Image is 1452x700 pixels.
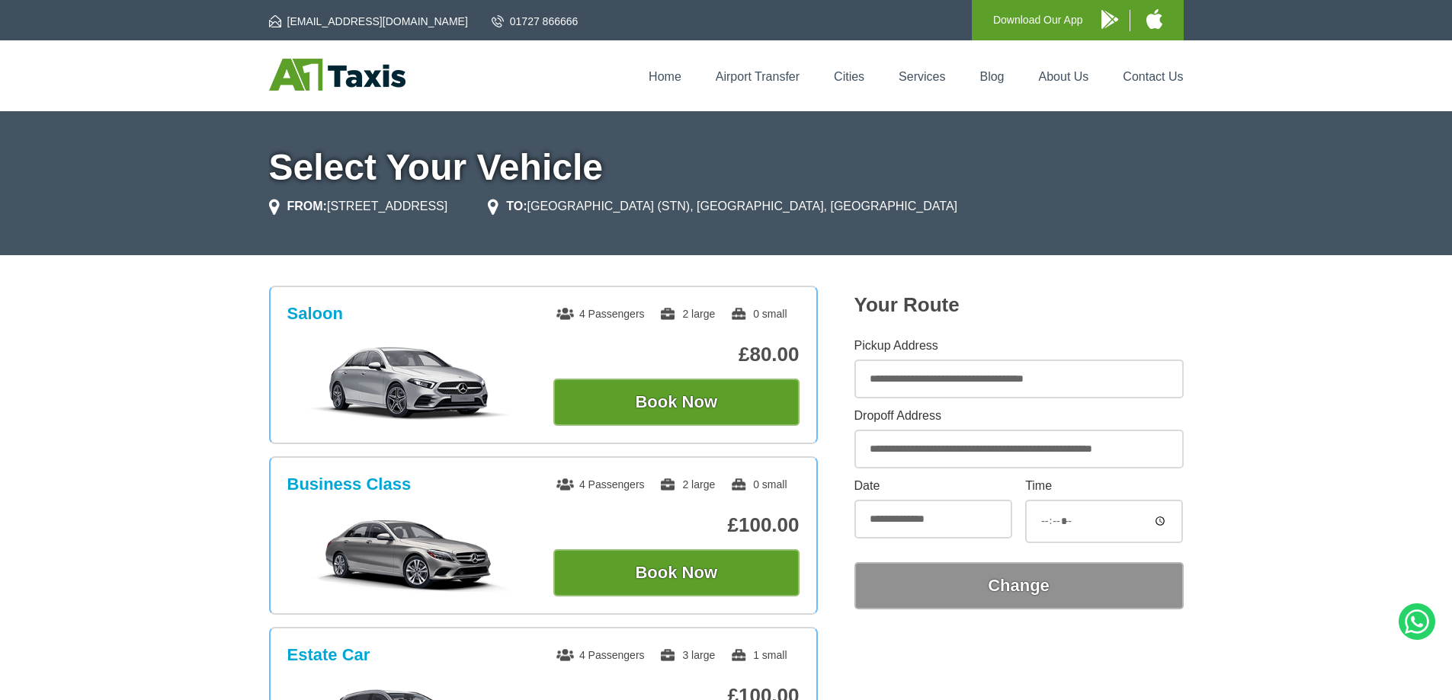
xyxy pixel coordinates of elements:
label: Time [1025,480,1183,492]
button: Change [854,562,1184,609]
span: 0 small [730,308,787,320]
img: A1 Taxis St Albans LTD [269,59,405,91]
button: Book Now [553,379,800,426]
img: A1 Taxis Android App [1101,10,1118,29]
span: 2 large [659,478,715,491]
img: Business Class [295,516,524,592]
a: Cities [834,70,864,83]
span: 3 large [659,649,715,661]
strong: FROM: [287,200,327,213]
h2: Your Route [854,293,1184,317]
a: [EMAIL_ADDRESS][DOMAIN_NAME] [269,14,468,29]
span: 0 small [730,478,787,491]
a: Services [899,70,945,83]
a: 01727 866666 [492,14,579,29]
label: Date [854,480,1012,492]
h3: Saloon [287,304,343,324]
p: £100.00 [553,513,800,537]
h3: Business Class [287,475,412,494]
img: A1 Taxis iPhone App [1146,9,1162,29]
strong: TO: [506,200,527,213]
a: Blog [979,70,1004,83]
li: [STREET_ADDRESS] [269,197,448,216]
span: 2 large [659,308,715,320]
label: Pickup Address [854,340,1184,352]
a: Contact Us [1123,70,1183,83]
p: £80.00 [553,343,800,366]
button: Book Now [553,549,800,596]
span: 4 Passengers [556,308,645,320]
a: Airport Transfer [716,70,800,83]
h3: Estate Car [287,645,370,665]
a: About Us [1039,70,1089,83]
h1: Select Your Vehicle [269,149,1184,186]
span: 4 Passengers [556,649,645,661]
img: Saloon [295,345,524,421]
li: [GEOGRAPHIC_DATA] (STN), [GEOGRAPHIC_DATA], [GEOGRAPHIC_DATA] [488,197,957,216]
p: Download Our App [993,11,1083,30]
label: Dropoff Address [854,410,1184,422]
span: 1 small [730,649,787,661]
span: 4 Passengers [556,478,645,491]
a: Home [649,70,681,83]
